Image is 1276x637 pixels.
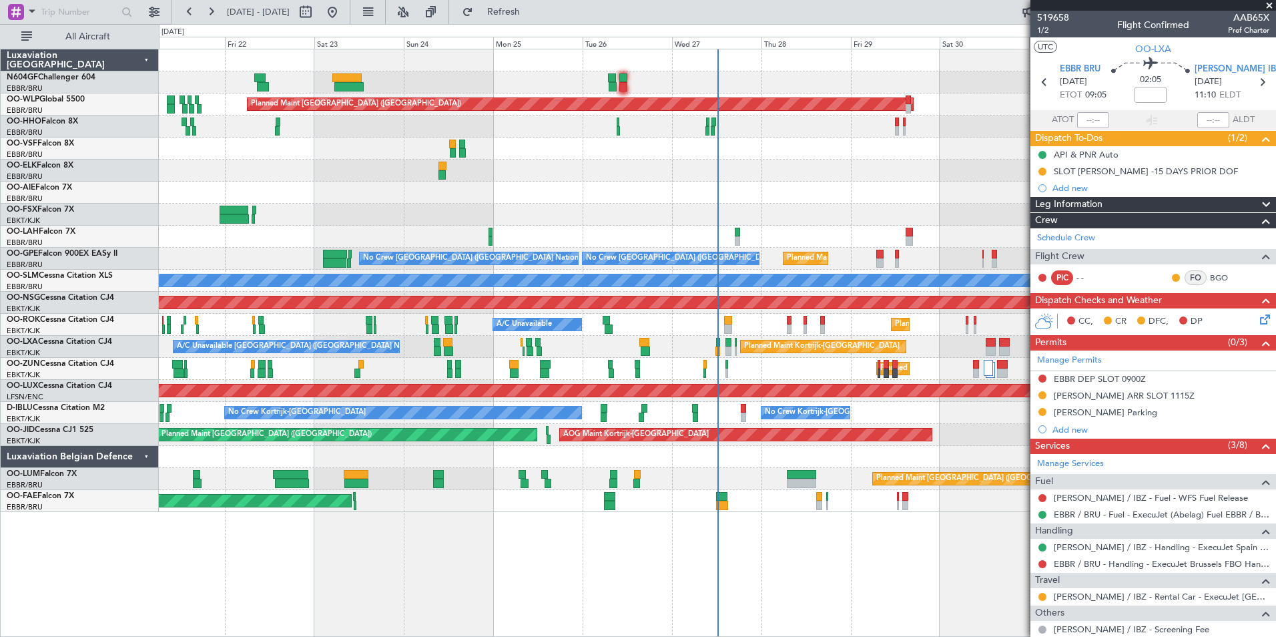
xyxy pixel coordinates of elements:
span: OO-ELK [7,162,37,170]
a: EBKT/KJK [7,436,40,446]
a: Manage Services [1037,457,1104,471]
span: 1/2 [1037,25,1069,36]
div: Sat 30 [940,37,1029,49]
a: EBKT/KJK [7,348,40,358]
a: EBKT/KJK [7,326,40,336]
span: N604GF [7,73,38,81]
span: [DATE] [1060,75,1087,89]
input: --:-- [1077,112,1109,128]
span: OO-HHO [7,118,41,126]
span: AAB65X [1228,11,1269,25]
a: Schedule Crew [1037,232,1095,245]
span: OO-LUM [7,470,40,478]
span: OO-GPE [7,250,38,258]
div: No Crew [GEOGRAPHIC_DATA] ([GEOGRAPHIC_DATA] National) [363,248,587,268]
a: OO-FSXFalcon 7X [7,206,74,214]
span: Handling [1035,523,1073,539]
a: BGO [1210,272,1240,284]
a: LFSN/ENC [7,392,43,402]
div: Sun 31 [1029,37,1119,49]
a: OO-LUXCessna Citation CJ4 [7,382,112,390]
span: Pref Charter [1228,25,1269,36]
span: OO-SLM [7,272,39,280]
div: AOG Maint Kortrijk-[GEOGRAPHIC_DATA] [563,425,709,445]
div: FO [1185,270,1207,285]
span: 09:05 [1085,89,1106,102]
span: Crew [1035,213,1058,228]
a: OO-LXACessna Citation CJ4 [7,338,112,346]
span: OO-NSG [7,294,40,302]
a: EBBR/BRU [7,172,43,182]
a: Manage Permits [1037,354,1102,367]
div: Add new [1052,182,1269,194]
a: [PERSON_NAME] / IBZ - Handling - ExecuJet Spain [PERSON_NAME] / IBZ [1054,542,1269,553]
a: OO-JIDCessna CJ1 525 [7,426,93,434]
a: OO-LAHFalcon 7X [7,228,75,236]
a: EBKT/KJK [7,304,40,314]
div: A/C Unavailable [497,314,552,335]
a: EBBR/BRU [7,502,43,512]
a: EBBR / BRU - Handling - ExecuJet Brussels FBO Handling Abelag [1054,558,1269,570]
div: A/C Unavailable [GEOGRAPHIC_DATA] ([GEOGRAPHIC_DATA] National) [177,337,425,357]
a: [PERSON_NAME] / IBZ - Rental Car - ExecuJet [GEOGRAPHIC_DATA] [PERSON_NAME] / IBZ [1054,591,1269,602]
span: OO-FAE [7,492,37,500]
div: Mon 25 [493,37,583,49]
span: Permits [1035,335,1066,351]
span: ATOT [1052,114,1074,127]
div: Planned Maint [GEOGRAPHIC_DATA] ([GEOGRAPHIC_DATA]) [251,94,461,114]
div: SLOT [PERSON_NAME] -15 DAYS PRIOR DOF [1054,166,1238,177]
a: OO-VSFFalcon 8X [7,140,74,148]
a: EBBR/BRU [7,260,43,270]
div: PIC [1051,270,1073,285]
a: OO-WLPGlobal 5500 [7,95,85,103]
a: OO-LUMFalcon 7X [7,470,77,478]
span: OO-WLP [7,95,39,103]
span: OO-LXA [7,338,38,346]
div: Planned Maint Kortrijk-[GEOGRAPHIC_DATA] [744,337,900,357]
span: ETOT [1060,89,1082,102]
span: CR [1115,315,1127,329]
a: EBKT/KJK [7,216,40,226]
div: EBBR DEP SLOT 0900Z [1054,373,1146,385]
div: No Crew Kortrijk-[GEOGRAPHIC_DATA] [228,403,366,423]
a: EBBR/BRU [7,238,43,248]
span: All Aircraft [35,32,141,41]
div: Fri 29 [851,37,940,49]
span: Fuel [1035,474,1053,489]
div: [DATE] [162,27,184,38]
div: Sat 23 [314,37,404,49]
span: 02:05 [1140,73,1161,87]
span: OO-FSX [7,206,37,214]
a: OO-ROKCessna Citation CJ4 [7,316,114,324]
a: EBBR/BRU [7,83,43,93]
a: EBKT/KJK [7,414,40,424]
span: OO-LAH [7,228,39,236]
a: OO-NSGCessna Citation CJ4 [7,294,114,302]
div: - - [1076,272,1106,284]
a: EBBR/BRU [7,480,43,490]
span: Refresh [476,7,532,17]
span: 519658 [1037,11,1069,25]
div: No Crew Kortrijk-[GEOGRAPHIC_DATA] [765,403,902,423]
span: OO-AIE [7,184,35,192]
a: OO-SLMCessna Citation XLS [7,272,113,280]
span: Dispatch To-Dos [1035,131,1102,146]
div: Thu 21 [136,37,226,49]
button: UTC [1034,41,1057,53]
span: (0/3) [1228,335,1247,349]
span: OO-VSF [7,140,37,148]
a: [PERSON_NAME] / IBZ - Fuel - WFS Fuel Release [1054,492,1248,503]
span: OO-JID [7,426,35,434]
div: Add new [1052,424,1269,435]
a: OO-AIEFalcon 7X [7,184,72,192]
a: EBBR / BRU - Fuel - ExecuJet (Abelag) Fuel EBBR / BRU [1054,509,1269,520]
div: Sun 24 [404,37,493,49]
a: D-IBLUCessna Citation M2 [7,404,105,412]
span: Others [1035,606,1064,621]
a: OO-GPEFalcon 900EX EASy II [7,250,117,258]
a: OO-ZUNCessna Citation CJ4 [7,360,114,368]
a: EBBR/BRU [7,150,43,160]
span: 11:10 [1195,89,1216,102]
span: OO-LUX [7,382,38,390]
span: Leg Information [1035,197,1102,212]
